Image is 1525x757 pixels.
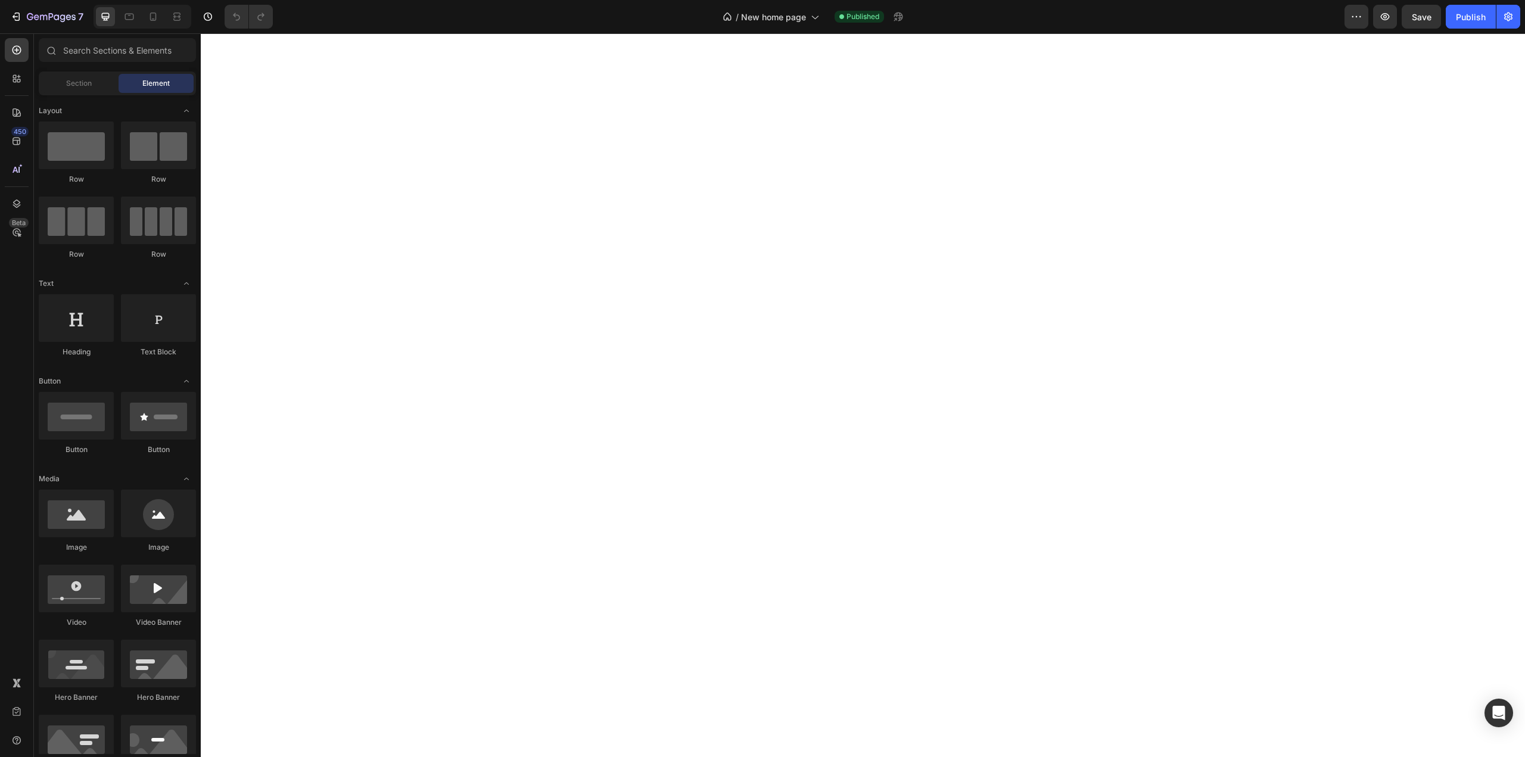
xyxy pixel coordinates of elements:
span: Save [1412,12,1431,22]
div: Publish [1456,11,1486,23]
div: Heading [39,347,114,357]
div: Row [121,174,196,185]
span: Layout [39,105,62,116]
span: Element [142,78,170,89]
div: Row [121,249,196,260]
div: Button [121,444,196,455]
p: 7 [78,10,83,24]
span: Media [39,473,60,484]
div: Video [39,617,114,628]
div: 450 [11,127,29,136]
div: Undo/Redo [225,5,273,29]
div: Beta [9,218,29,228]
div: Video Banner [121,617,196,628]
span: Toggle open [177,274,196,293]
div: Text Block [121,347,196,357]
div: Open Intercom Messenger [1484,699,1513,727]
span: / [736,11,739,23]
div: Hero Banner [121,692,196,703]
span: Published [846,11,879,22]
button: Save [1402,5,1441,29]
div: Row [39,174,114,185]
div: Button [39,444,114,455]
button: 7 [5,5,89,29]
span: Toggle open [177,101,196,120]
span: Text [39,278,54,289]
span: Toggle open [177,469,196,488]
span: Button [39,376,61,387]
div: Row [39,249,114,260]
span: Section [66,78,92,89]
div: Image [121,542,196,553]
span: New home page [741,11,806,23]
button: Publish [1446,5,1496,29]
span: Toggle open [177,372,196,391]
div: Hero Banner [39,692,114,703]
div: Image [39,542,114,553]
iframe: Design area [201,33,1525,757]
input: Search Sections & Elements [39,38,196,62]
